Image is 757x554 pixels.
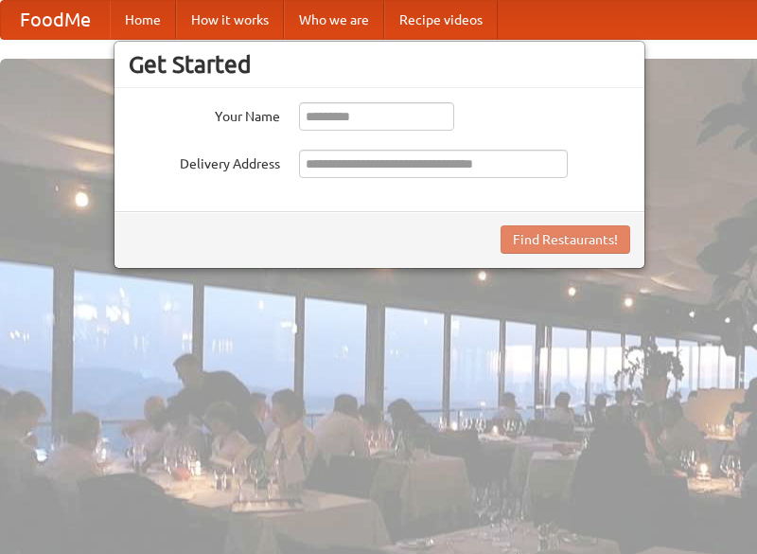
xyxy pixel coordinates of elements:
a: How it works [176,1,284,39]
h3: Get Started [129,50,630,79]
a: Who we are [284,1,384,39]
label: Delivery Address [129,150,280,173]
button: Find Restaurants! [501,225,630,254]
a: FoodMe [1,1,110,39]
label: Your Name [129,102,280,126]
a: Home [110,1,176,39]
a: Recipe videos [384,1,498,39]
